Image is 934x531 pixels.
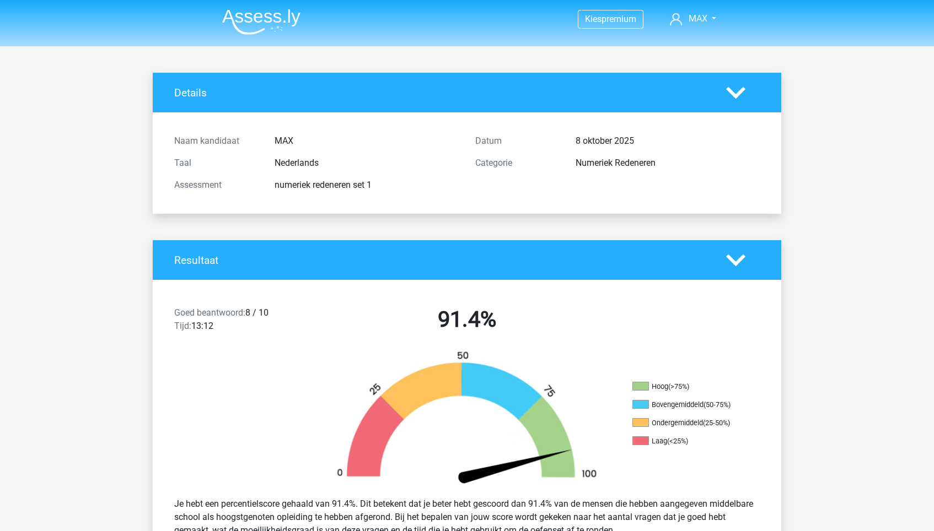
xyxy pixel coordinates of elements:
[166,178,266,192] div: Assessment
[668,382,689,391] div: (>75%)
[174,307,245,318] span: Goed beantwoord:
[632,418,743,428] li: Ondergemiddeld
[318,350,616,489] img: 91.42dffeb922d7.png
[325,306,609,333] h2: 91.4%
[632,382,743,392] li: Hoog
[266,134,467,148] div: MAX
[632,400,743,410] li: Bovengemiddeld
[585,14,602,24] span: Kies
[266,178,467,192] div: numeriek redeneren set 1
[166,306,316,337] div: 8 / 10 13:12
[266,156,467,170] div: Nederlands
[703,419,730,427] div: (25-50%)
[166,134,266,148] div: Naam kandidaat
[689,13,707,24] span: MAX
[578,12,643,26] a: Kiespremium
[467,134,567,148] div: Datum
[174,86,710,99] h4: Details
[665,12,721,25] a: MAX
[174,321,191,331] span: Tijd:
[632,436,743,446] li: Laag
[602,14,636,24] span: premium
[174,254,710,267] h4: Resultaat
[166,156,266,170] div: Taal
[567,156,768,170] div: Numeriek Redeneren
[222,9,300,35] img: Assessly
[667,437,688,445] div: (<25%)
[704,400,731,409] div: (50-75%)
[467,156,567,170] div: Categorie
[567,134,768,148] div: 8 oktober 2025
